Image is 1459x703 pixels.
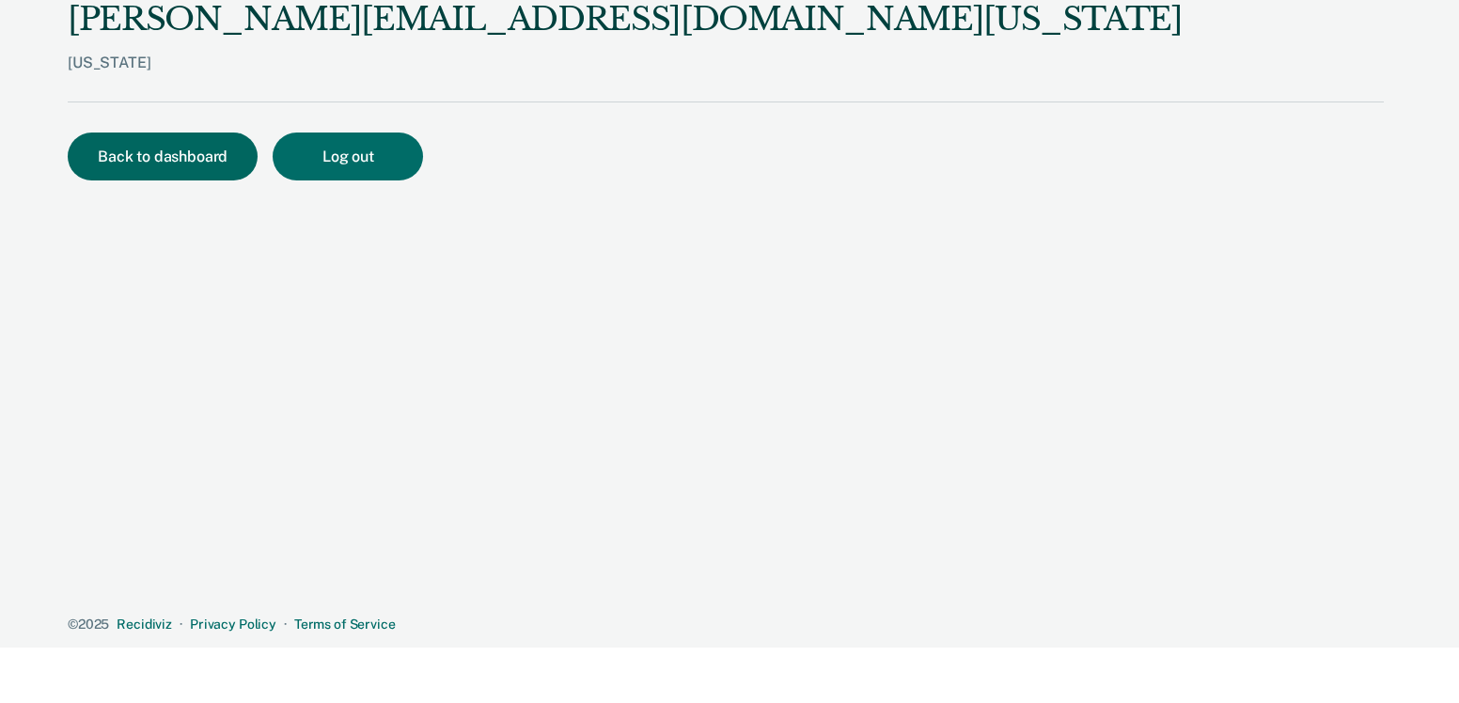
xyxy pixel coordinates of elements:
[294,617,396,632] a: Terms of Service
[68,54,1183,102] div: [US_STATE]
[68,617,1384,633] div: · ·
[68,133,258,180] button: Back to dashboard
[68,617,109,632] span: © 2025
[68,149,273,164] a: Back to dashboard
[117,617,172,632] a: Recidiviz
[273,133,423,180] button: Log out
[190,617,276,632] a: Privacy Policy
